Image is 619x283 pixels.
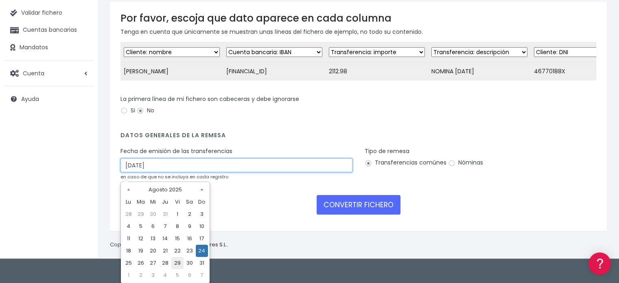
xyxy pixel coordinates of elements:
td: 2 [135,269,147,281]
a: POWERED BY ENCHANT [112,235,157,242]
td: 21 [159,245,171,257]
td: 16 [184,233,196,245]
td: 7 [196,269,208,281]
th: Sa [184,196,196,208]
td: [FINANCIAL_ID] [223,62,326,81]
th: Lu [122,196,135,208]
th: Agosto 2025 [135,184,196,196]
th: Ju [159,196,171,208]
td: 25 [122,257,135,269]
td: 26 [135,257,147,269]
label: Transferencias comúnes [365,158,446,167]
p: Tenga en cuenta que únicamente se muestran unas líneas del fichero de ejemplo, no todo su contenido. [120,27,596,36]
td: 30 [184,257,196,269]
td: 1 [171,208,184,220]
label: No [137,106,154,115]
th: Vi [171,196,184,208]
div: Información general [8,57,155,64]
td: 8 [171,220,184,233]
a: Información general [8,69,155,82]
a: Cuentas bancarias [4,22,94,39]
label: Si [120,106,135,115]
td: 7 [159,220,171,233]
a: Cuenta [4,65,94,82]
td: 4 [159,269,171,281]
a: General [8,175,155,187]
label: La primera línea de mi fichero son cabeceras y debe ignorarse [120,95,299,103]
td: 30 [147,208,159,220]
td: 2 [184,208,196,220]
td: 24 [196,245,208,257]
label: Fecha de emisión de las transferencias [120,147,232,156]
td: 4 [122,220,135,233]
td: 3 [147,269,159,281]
td: 6 [184,269,196,281]
th: « [122,184,135,196]
td: 31 [196,257,208,269]
small: en caso de que no se incluya en cada registro [120,173,228,180]
div: Convertir ficheros [8,90,155,98]
td: 1 [122,269,135,281]
td: 9 [184,220,196,233]
td: 27 [147,257,159,269]
label: Nóminas [448,158,483,167]
td: 5 [171,269,184,281]
td: 12 [135,233,147,245]
td: 2112.98 [326,62,428,81]
a: Videotutoriales [8,128,155,141]
td: NOMINA [DATE] [428,62,531,81]
td: 18 [122,245,135,257]
td: 14 [159,233,171,245]
span: Cuenta [23,69,44,77]
td: 3 [196,208,208,220]
a: API [8,208,155,221]
a: Validar fichero [4,4,94,22]
div: Facturación [8,162,155,169]
a: Mandatos [4,39,94,56]
td: 11 [122,233,135,245]
th: Do [196,196,208,208]
td: 13 [147,233,159,245]
td: 5 [135,220,147,233]
td: 6 [147,220,159,233]
td: 23 [184,245,196,257]
th: Mi [147,196,159,208]
button: CONVERTIR FICHERO [317,195,400,215]
a: Problemas habituales [8,116,155,128]
td: 31 [159,208,171,220]
th: Ma [135,196,147,208]
td: 29 [135,208,147,220]
a: Ayuda [4,90,94,107]
label: Tipo de remesa [365,147,409,156]
td: 29 [171,257,184,269]
th: » [196,184,208,196]
button: Contáctanos [8,218,155,232]
a: Formatos [8,103,155,116]
div: Programadores [8,195,155,203]
td: 22 [171,245,184,257]
td: 17 [196,233,208,245]
a: Perfiles de empresas [8,141,155,154]
td: 19 [135,245,147,257]
h4: Datos generales de la remesa [120,132,596,143]
p: Copyright © 2025 . [110,241,228,249]
h3: Por favor, escoja que dato aparece en cada columna [120,12,596,24]
td: 10 [196,220,208,233]
td: 28 [122,208,135,220]
td: 20 [147,245,159,257]
td: [PERSON_NAME] [120,62,223,81]
td: 28 [159,257,171,269]
span: Ayuda [21,95,39,103]
td: 15 [171,233,184,245]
